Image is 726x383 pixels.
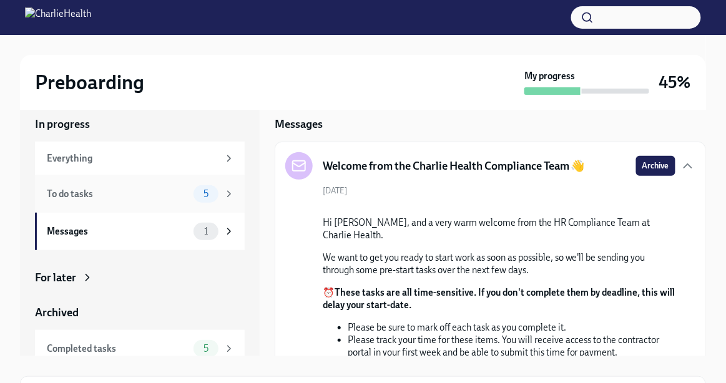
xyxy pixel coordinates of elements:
li: Please be sure to mark off each task as you complete it. [348,321,675,334]
a: In progress [35,117,245,132]
span: 5 [196,190,216,199]
div: Completed tasks [47,342,189,356]
a: Completed tasks5 [35,330,245,367]
h5: Welcome from the Charlie Health Compliance Team 👋 [323,158,585,173]
p: Hi [PERSON_NAME], and a very warm welcome from the HR Compliance Team at Charlie Health. [323,216,675,241]
button: Archive [636,156,675,176]
h5: Messages [275,117,323,132]
h3: 45% [659,71,691,94]
a: Archived [35,305,245,320]
li: Please track your time for these items. You will receive access to the contractor portal in your ... [348,334,675,359]
a: Everything [35,142,245,175]
p: ⏰ [323,286,675,311]
p: We want to get you ready to start work as soon as possible, so we'll be sending you through some ... [323,251,675,276]
strong: These tasks are all time-sensitive. If you don't complete them by deadline, this will delay your ... [323,287,675,311]
div: Everything [47,152,218,165]
strong: My progress [524,70,575,82]
span: 5 [196,344,216,354]
h2: Preboarding [35,70,144,95]
span: 1 [197,227,215,236]
a: Messages1 [35,213,245,250]
a: To do tasks5 [35,175,245,213]
img: CharlieHealth [25,7,91,27]
div: To do tasks [47,187,189,201]
a: For later [35,270,245,285]
div: For later [35,270,76,285]
div: Messages [47,225,189,238]
span: [DATE] [323,185,347,196]
span: Archive [642,160,669,172]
